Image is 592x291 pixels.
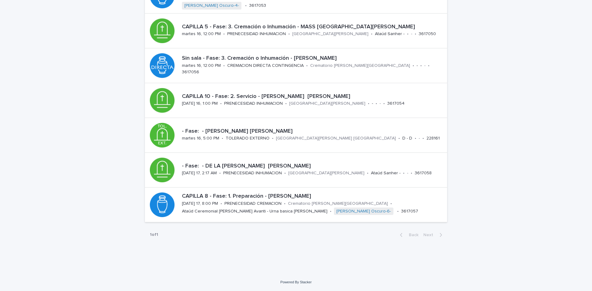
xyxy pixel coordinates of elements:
[413,63,414,68] p: •
[182,136,219,141] p: martes 16, 5:00 PM
[285,101,287,106] p: •
[288,201,388,206] p: Crematorio [PERSON_NAME][GEOGRAPHIC_DATA]
[419,136,420,141] p: -
[395,232,421,238] button: Back
[397,209,399,214] p: •
[390,201,392,206] p: •
[182,171,217,176] p: [DATE] 17, 2:17 AM
[145,48,447,83] a: Sin sala - Fase: 3. Cremación o Inhumación - [PERSON_NAME]martes 16, 12:00 PM•CREMACION DIRECTA C...
[310,63,410,68] p: Crematorio [PERSON_NAME][GEOGRAPHIC_DATA]
[223,63,225,68] p: •
[145,118,447,153] a: - Fase: - [PERSON_NAME] [PERSON_NAME]martes 16, 5:00 PM•TOLERADO EXTERNO•[GEOGRAPHIC_DATA][PERSON...
[182,193,445,200] p: CAPILLA 8 - Fase: 1. Preparación - [PERSON_NAME]
[426,136,440,141] p: 228161
[145,83,447,118] a: CAPILLA 10 - Fase: 2. Servicio - [PERSON_NAME] [PERSON_NAME][DATE] 16, 1:00 PM•PRENECESIDAD INHUM...
[223,171,282,176] p: PRENECESIDAD INHUMACION
[422,136,424,141] p: •
[371,31,372,37] p: •
[182,201,218,206] p: [DATE] 17, 8:00 PM
[280,280,311,284] a: Powered By Stacker
[423,233,437,237] span: Next
[184,3,239,8] a: [PERSON_NAME] Oscuro-4-
[398,136,400,141] p: •
[219,171,221,176] p: •
[182,93,445,100] p: CAPILLA 10 - Fase: 2. Servicio - [PERSON_NAME] [PERSON_NAME]
[182,209,327,214] p: Ataúd Ceremonial [PERSON_NAME] Avanti - Urna basica [PERSON_NAME]
[182,24,445,30] p: CAPILLA 5 - Fase: 3. Cremación o Inhumación - MASS [GEOGRAPHIC_DATA][PERSON_NAME]
[182,31,221,37] p: martes 16, 12:00 PM
[182,70,199,75] p: 3617056
[411,171,412,176] p: •
[415,136,416,141] p: •
[407,171,408,176] p: -
[380,101,381,106] p: -
[245,3,247,8] p: •
[421,232,447,238] button: Next
[417,63,418,68] p: -
[182,101,218,106] p: [DATE] 16, 1:00 PM
[415,171,432,176] p: 3617058
[387,101,405,106] p: 3617054
[272,136,273,141] p: •
[276,136,396,141] p: [GEOGRAPHIC_DATA][PERSON_NAME] [GEOGRAPHIC_DATA]
[383,101,385,106] p: •
[407,31,409,37] p: •
[415,31,416,37] p: •
[375,31,405,37] p: Ataúd Sanher -
[424,63,425,68] p: -
[222,136,223,141] p: •
[220,201,222,206] p: •
[182,128,445,135] p: - Fase: - [PERSON_NAME] [PERSON_NAME]
[224,201,282,206] p: PRENECESIDAD CREMACION
[368,101,369,106] p: •
[306,63,308,68] p: •
[288,171,364,176] p: [GEOGRAPHIC_DATA][PERSON_NAME]
[289,101,365,106] p: [GEOGRAPHIC_DATA][PERSON_NAME]
[145,188,447,222] a: CAPILLA 8 - Fase: 1. Preparación - [PERSON_NAME][DATE] 17, 8:00 PM•PRENECESIDAD CREMACION•Cremato...
[226,136,269,141] p: TOLERADO EXTERNO
[224,101,283,106] p: PRENECESIDAD INHUMACION
[145,14,447,48] a: CAPILLA 5 - Fase: 3. Cremación o Inhumación - MASS [GEOGRAPHIC_DATA][PERSON_NAME]martes 16, 12:00...
[411,31,412,37] p: -
[371,171,401,176] p: Ataúd Sanher -
[145,227,163,242] p: 1 of 1
[330,209,331,214] p: •
[182,55,445,62] p: Sin sala - Fase: 3. Cremación o Inhumación - [PERSON_NAME]
[284,171,286,176] p: •
[292,31,368,37] p: [GEOGRAPHIC_DATA][PERSON_NAME]
[428,63,430,68] p: •
[227,31,286,37] p: PRENECESIDAD INHUMACION
[227,63,304,68] p: CREMACION DIRECTA CONTINGENCIA
[367,171,368,176] p: •
[402,136,412,141] p: D - D
[223,31,225,37] p: •
[145,153,447,188] a: - Fase: - DE LA [PERSON_NAME] [PERSON_NAME][DATE] 17, 2:17 AM•PRENECESIDAD INHUMACION•[GEOGRAPHIC...
[284,201,286,206] p: •
[403,171,405,176] p: •
[182,163,445,170] p: - Fase: - DE LA [PERSON_NAME] [PERSON_NAME]
[182,63,221,68] p: martes 16, 12:00 PM
[405,233,418,237] span: Back
[336,209,391,214] a: [PERSON_NAME] Oscuro-6-
[401,209,418,214] p: 3617057
[376,101,377,106] p: •
[372,101,373,106] p: -
[420,63,422,68] p: •
[220,101,222,106] p: •
[288,31,290,37] p: •
[419,31,436,37] p: 3617050
[249,3,266,8] p: 3617053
